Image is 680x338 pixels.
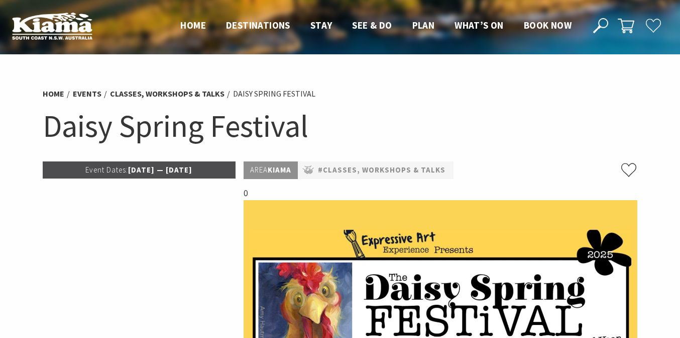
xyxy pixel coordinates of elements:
[412,19,435,31] span: Plan
[43,161,236,179] p: [DATE] — [DATE]
[310,19,332,31] span: Stay
[43,106,637,146] h1: Daisy Spring Festival
[12,12,92,40] img: Kiama Logo
[524,19,572,31] span: Book now
[318,164,445,177] a: #Classes, Workshops & Talks
[226,19,290,31] span: Destinations
[244,161,298,179] p: Kiama
[310,19,332,32] a: Stay
[524,19,572,32] a: Book now
[170,18,582,34] nav: Main Menu
[412,19,435,32] a: Plan
[455,19,504,31] span: What’s On
[43,89,64,99] a: Home
[352,19,392,31] span: See & Do
[110,89,224,99] a: Classes, Workshops & Talks
[250,165,268,175] span: Area
[233,88,315,101] li: Daisy Spring Festival
[226,19,290,32] a: Destinations
[73,89,101,99] a: Events
[352,19,392,32] a: See & Do
[85,165,128,175] span: Event Dates:
[455,19,504,32] a: What’s On
[180,19,206,31] span: Home
[180,19,206,32] a: Home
